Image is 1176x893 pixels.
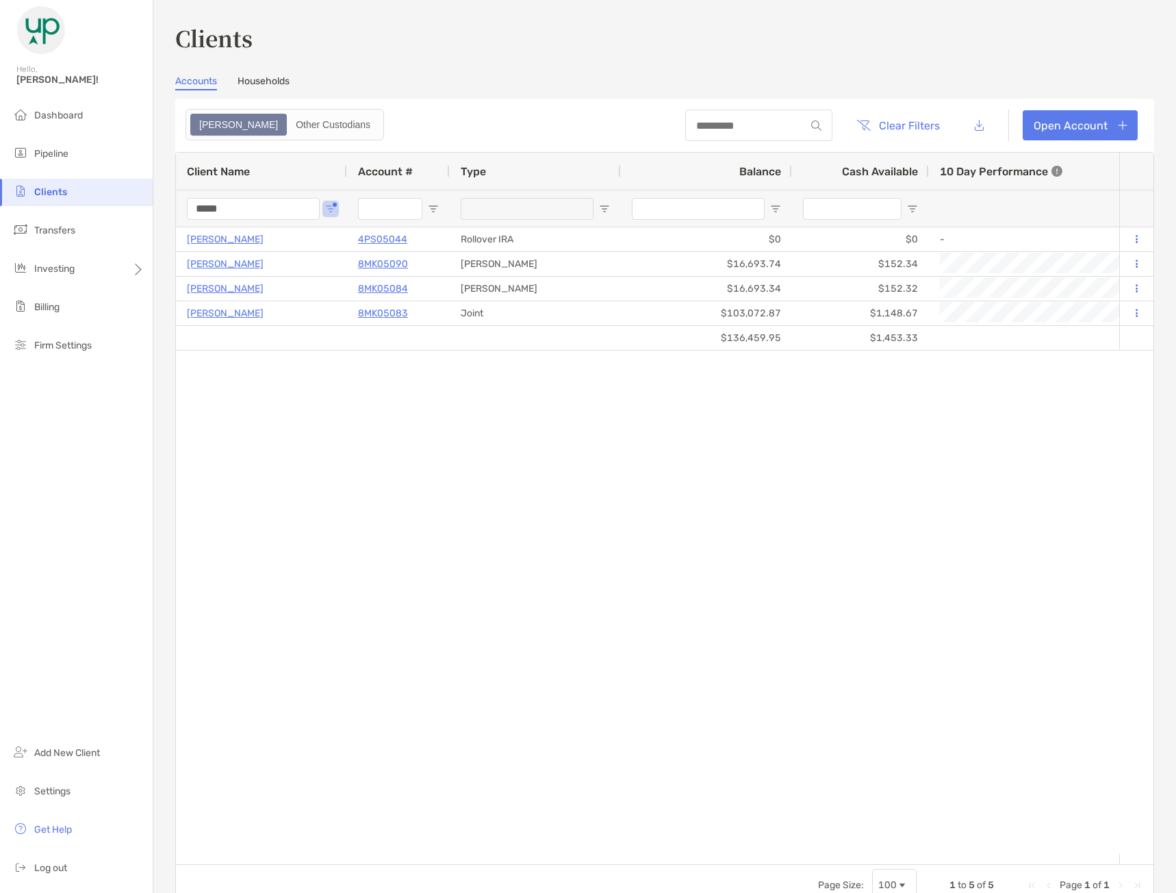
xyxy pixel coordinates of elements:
a: [PERSON_NAME] [187,305,264,322]
div: $0 [621,227,792,251]
span: Log out [34,862,67,874]
img: add_new_client icon [12,744,29,760]
div: $152.34 [792,252,929,276]
span: 1 [1103,879,1110,891]
span: to [958,879,967,891]
img: clients icon [12,183,29,199]
button: Open Filter Menu [770,203,781,214]
span: Account # [358,165,413,178]
div: $103,072.87 [621,301,792,325]
div: Previous Page [1043,880,1054,891]
span: Pipeline [34,148,68,160]
img: investing icon [12,260,29,276]
div: $1,453.33 [792,326,929,350]
div: Joint [450,301,621,325]
div: [PERSON_NAME] [450,277,621,301]
button: Open Filter Menu [599,203,610,214]
span: Dashboard [34,110,83,121]
span: Billing [34,301,60,313]
button: Open Filter Menu [907,203,918,214]
span: of [1092,879,1101,891]
img: transfers icon [12,221,29,238]
div: Other Custodians [288,115,378,134]
span: Clients [34,186,67,198]
button: Open Filter Menu [325,203,336,214]
span: 5 [988,879,994,891]
div: segmented control [186,109,384,140]
span: [PERSON_NAME]! [16,74,144,86]
a: [PERSON_NAME] [187,231,264,248]
div: 10 Day Performance [940,153,1062,190]
a: [PERSON_NAME] [187,255,264,273]
span: 1 [949,879,956,891]
span: of [977,879,986,891]
a: Households [238,75,290,90]
img: logout icon [12,859,29,875]
img: get-help icon [12,820,29,837]
img: dashboard icon [12,106,29,123]
div: $1,148.67 [792,301,929,325]
div: Next Page [1115,880,1126,891]
span: Add New Client [34,747,100,759]
div: $16,693.34 [621,277,792,301]
span: Get Help [34,824,72,835]
span: 1 [1084,879,1090,891]
img: firm-settings icon [12,336,29,353]
span: Type [461,165,486,178]
div: First Page [1027,880,1038,891]
input: Account # Filter Input [358,198,422,220]
img: input icon [811,121,821,131]
span: Page [1060,879,1082,891]
span: Firm Settings [34,340,92,351]
button: Clear Filters [846,110,950,140]
img: pipeline icon [12,144,29,161]
a: 8MK05090 [358,255,408,273]
input: Cash Available Filter Input [803,198,902,220]
div: Last Page [1132,880,1142,891]
button: Open Filter Menu [428,203,439,214]
div: $152.32 [792,277,929,301]
span: Cash Available [842,165,918,178]
span: Transfers [34,225,75,236]
span: Balance [739,165,781,178]
div: Page Size: [818,879,864,891]
div: 100 [878,879,897,891]
h3: Clients [175,22,1154,53]
a: Open Account [1023,110,1138,140]
span: Investing [34,263,75,275]
a: [PERSON_NAME] [187,280,264,297]
img: Zoe Logo [16,5,66,55]
a: Accounts [175,75,217,90]
span: 5 [969,879,975,891]
div: $16,693.74 [621,252,792,276]
a: 8MK05084 [358,280,408,297]
span: Settings [34,785,71,797]
a: 8MK05083 [358,305,408,322]
div: $0 [792,227,929,251]
div: Zoe [192,115,285,134]
span: Client Name [187,165,250,178]
img: settings icon [12,782,29,798]
div: $136,459.95 [621,326,792,350]
div: Rollover IRA [450,227,621,251]
input: Client Name Filter Input [187,198,320,220]
input: Balance Filter Input [632,198,765,220]
a: 4PS05044 [358,231,407,248]
img: billing icon [12,298,29,314]
div: [PERSON_NAME] [450,252,621,276]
